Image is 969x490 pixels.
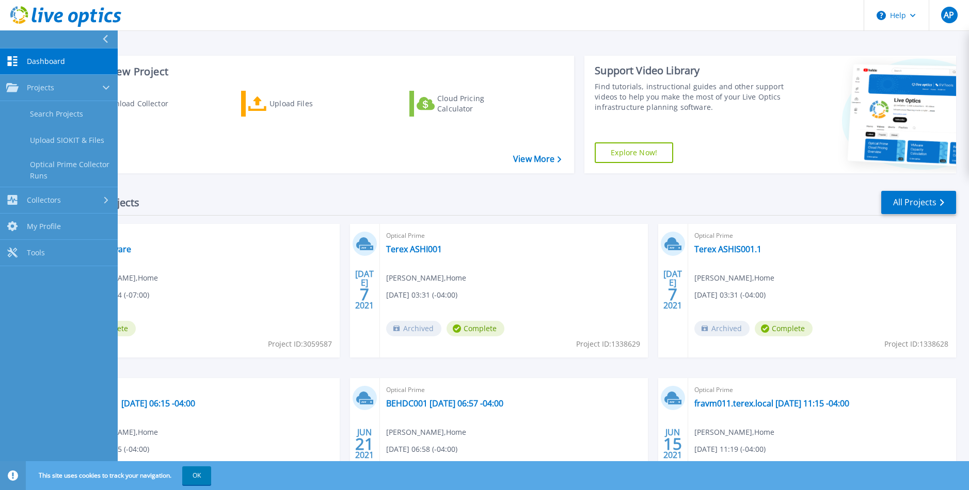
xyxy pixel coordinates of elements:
[27,195,61,205] span: Collectors
[100,93,182,114] div: Download Collector
[595,64,784,77] div: Support Video Library
[78,384,333,396] span: Optical Prime
[360,290,369,299] span: 7
[78,398,195,409] a: BEHDC001 [DATE] 06:15 -04:00
[27,222,61,231] span: My Profile
[27,248,45,257] span: Tools
[881,191,956,214] a: All Projects
[694,230,950,241] span: Optical Prime
[694,289,766,301] span: [DATE] 03:31 (-04:00)
[513,154,561,164] a: View More
[694,384,950,396] span: Optical Prime
[694,272,774,284] span: [PERSON_NAME] , Home
[27,83,54,92] span: Projects
[386,230,642,241] span: Optical Prime
[386,384,642,396] span: Optical Prime
[694,398,849,409] a: fravm011.terex.local [DATE] 11:15 -04:00
[355,271,374,308] div: [DATE] 2021
[447,321,504,336] span: Complete
[694,444,766,455] span: [DATE] 11:19 (-04:00)
[78,272,158,284] span: [PERSON_NAME] , Home
[386,398,503,409] a: BEHDC001 [DATE] 06:57 -04:00
[694,321,750,336] span: Archived
[755,321,813,336] span: Complete
[884,338,948,350] span: Project ID: 1338628
[576,338,640,350] span: Project ID: 1338629
[595,142,673,163] a: Explore Now!
[182,466,211,485] button: OK
[386,289,457,301] span: [DATE] 03:31 (-04:00)
[386,321,441,336] span: Archived
[78,427,158,438] span: [PERSON_NAME] , Home
[386,427,466,438] span: [PERSON_NAME] , Home
[694,244,761,254] a: Terex ASHIS001.1
[386,244,442,254] a: Terex ASHI001
[663,425,682,463] div: JUN 2021
[269,93,352,114] div: Upload Files
[355,425,374,463] div: JUN 2021
[73,66,561,77] h3: Start a New Project
[73,91,188,117] a: Download Collector
[694,427,774,438] span: [PERSON_NAME] , Home
[668,290,677,299] span: 7
[268,338,332,350] span: Project ID: 3059587
[27,57,65,66] span: Dashboard
[437,93,520,114] div: Cloud Pricing Calculator
[595,81,784,112] div: Find tutorials, instructional guides and other support videos to help you make the most of your L...
[78,230,333,241] span: Optical Prime
[409,91,525,117] a: Cloud Pricing Calculator
[663,439,682,448] span: 15
[663,271,682,308] div: [DATE] 2021
[241,91,356,117] a: Upload Files
[355,439,374,448] span: 21
[386,272,466,284] span: [PERSON_NAME] , Home
[386,444,457,455] span: [DATE] 06:58 (-04:00)
[28,466,211,485] span: This site uses cookies to track your navigation.
[944,11,954,19] span: AP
